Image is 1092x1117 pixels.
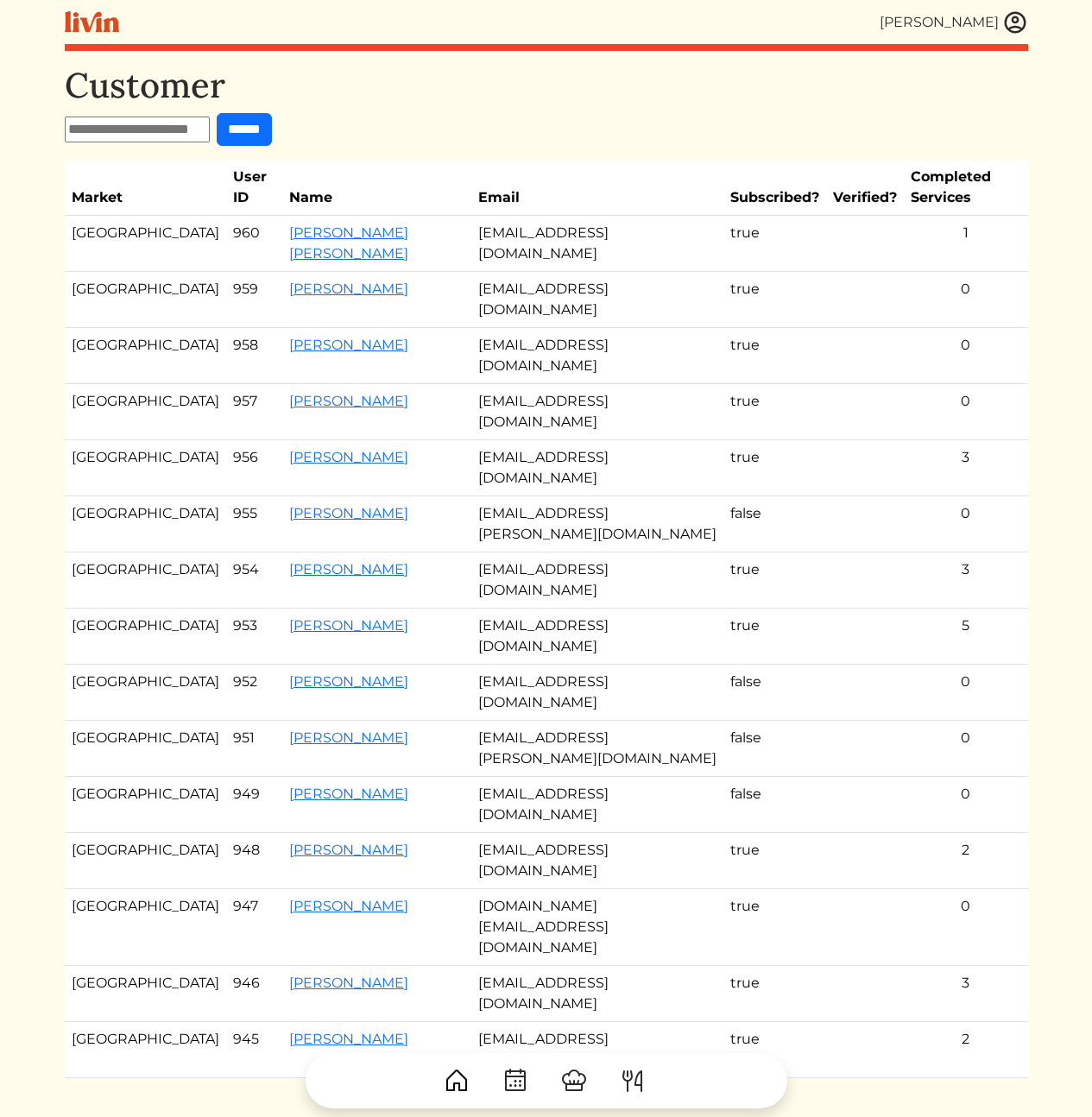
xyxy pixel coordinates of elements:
td: 0 [904,889,1027,966]
a: [PERSON_NAME] [289,561,408,577]
th: Name [282,160,471,216]
td: 954 [226,552,282,609]
td: [GEOGRAPHIC_DATA] [65,1022,226,1078]
td: [EMAIL_ADDRESS][PERSON_NAME][DOMAIN_NAME] [471,496,724,552]
td: 0 [904,328,1027,384]
td: 0 [904,721,1027,777]
td: [GEOGRAPHIC_DATA] [65,966,226,1022]
th: Market [65,160,226,216]
td: [GEOGRAPHIC_DATA] [65,216,226,272]
td: [GEOGRAPHIC_DATA] [65,777,226,833]
td: 0 [904,384,1027,440]
td: false [723,777,826,833]
td: 959 [226,272,282,328]
td: 0 [904,777,1027,833]
td: true [723,272,826,328]
td: true [723,966,826,1022]
td: [GEOGRAPHIC_DATA] [65,272,226,328]
a: [PERSON_NAME] [PERSON_NAME] [289,224,408,262]
td: [EMAIL_ADDRESS][DOMAIN_NAME] [471,833,724,889]
img: CalendarDots-5bcf9d9080389f2a281d69619e1c85352834be518fbc73d9501aef674afc0d57.svg [502,1067,529,1095]
td: 948 [226,833,282,889]
td: [EMAIL_ADDRESS][DOMAIN_NAME] [471,609,724,665]
td: [EMAIL_ADDRESS][PERSON_NAME][DOMAIN_NAME] [471,721,724,777]
th: User ID [226,160,282,216]
th: Completed Services [904,160,1027,216]
td: [GEOGRAPHIC_DATA] [65,609,226,665]
a: [PERSON_NAME] [289,729,408,746]
td: 947 [226,889,282,966]
div: [PERSON_NAME] [880,12,999,33]
td: 958 [226,328,282,384]
a: [PERSON_NAME] [289,617,408,634]
td: false [723,721,826,777]
td: 3 [904,552,1027,609]
img: House-9bf13187bcbb5817f509fe5e7408150f90897510c4275e13d0d5fca38e0b5951.svg [443,1067,470,1095]
td: true [723,440,826,496]
td: true [723,552,826,609]
a: [PERSON_NAME] [289,898,408,914]
td: 952 [226,665,282,721]
td: true [723,384,826,440]
td: [GEOGRAPHIC_DATA] [65,440,226,496]
td: true [723,889,826,966]
a: [PERSON_NAME] [289,975,408,991]
td: true [723,216,826,272]
td: [EMAIL_ADDRESS][DOMAIN_NAME] [471,272,724,328]
td: 5 [904,609,1027,665]
td: 3 [904,440,1027,496]
td: [EMAIL_ADDRESS][DOMAIN_NAME] [471,966,724,1022]
td: false [723,496,826,552]
a: [PERSON_NAME] [289,786,408,802]
td: true [723,328,826,384]
td: [EMAIL_ADDRESS][DOMAIN_NAME] [471,440,724,496]
td: [EMAIL_ADDRESS][DOMAIN_NAME] [471,552,724,609]
a: [PERSON_NAME] [289,505,408,521]
td: 0 [904,272,1027,328]
td: 956 [226,440,282,496]
a: [PERSON_NAME] [289,673,408,690]
td: 960 [226,216,282,272]
td: 2 [904,1022,1027,1078]
td: 953 [226,609,282,665]
td: true [723,833,826,889]
a: [PERSON_NAME] [289,842,408,858]
td: [GEOGRAPHIC_DATA] [65,721,226,777]
td: [GEOGRAPHIC_DATA] [65,833,226,889]
td: [GEOGRAPHIC_DATA] [65,328,226,384]
td: 951 [226,721,282,777]
td: [GEOGRAPHIC_DATA] [65,496,226,552]
td: [EMAIL_ADDRESS][DOMAIN_NAME] [471,216,724,272]
td: [EMAIL_ADDRESS][DOMAIN_NAME] [471,777,724,833]
td: true [723,609,826,665]
td: 945 [226,1022,282,1078]
td: [DOMAIN_NAME][EMAIL_ADDRESS][DOMAIN_NAME] [471,889,724,966]
td: 0 [904,665,1027,721]
a: [PERSON_NAME] [289,449,408,465]
td: false [723,665,826,721]
td: 1 [904,216,1027,272]
td: [GEOGRAPHIC_DATA] [65,665,226,721]
td: 2 [904,833,1027,889]
th: Subscribed? [723,160,826,216]
td: true [723,1022,826,1078]
td: [EMAIL_ADDRESS][DOMAIN_NAME] [471,1022,724,1078]
th: Verified? [826,160,904,216]
a: [PERSON_NAME] [289,393,408,409]
a: [PERSON_NAME] [289,1031,408,1047]
img: livin-logo-a0d97d1a881af30f6274990eb6222085a2533c92bbd1e4f22c21b4f0d0e3210c.svg [65,11,119,33]
td: [EMAIL_ADDRESS][DOMAIN_NAME] [471,665,724,721]
td: 0 [904,496,1027,552]
td: 955 [226,496,282,552]
img: user_account-e6e16d2ec92f44fc35f99ef0dc9cddf60790bfa021a6ecb1c896eb5d2907b31c.svg [1002,9,1028,35]
h1: Customer [65,65,1028,106]
td: [EMAIL_ADDRESS][DOMAIN_NAME] [471,328,724,384]
td: [GEOGRAPHIC_DATA] [65,552,226,609]
td: 957 [226,384,282,440]
img: ForkKnife-55491504ffdb50bab0c1e09e7649658475375261d09fd45db06cec23bce548bf.svg [619,1067,647,1095]
td: 3 [904,966,1027,1022]
a: [PERSON_NAME] [289,281,408,297]
td: [GEOGRAPHIC_DATA] [65,889,226,966]
td: [GEOGRAPHIC_DATA] [65,384,226,440]
img: ChefHat-a374fb509e4f37eb0702ca99f5f64f3b6956810f32a249b33092029f8484b388.svg [560,1067,588,1095]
